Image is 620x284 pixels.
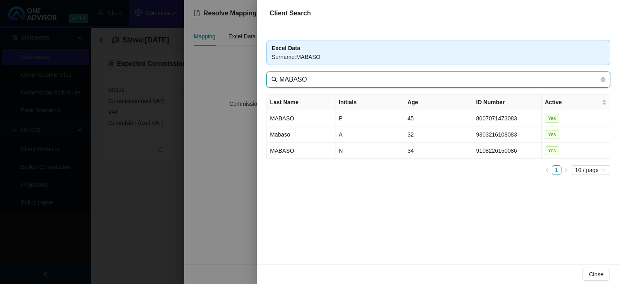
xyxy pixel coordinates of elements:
span: close-circle [601,77,605,82]
div: Surname : MABASO [272,53,605,61]
span: 34 [407,147,414,154]
td: 8007071473083 [473,110,542,126]
button: left [542,165,552,175]
span: Yes [545,130,559,139]
li: 1 [552,165,561,175]
div: Page Size [572,165,610,175]
span: Yes [545,146,559,155]
th: Initials [335,95,404,110]
span: 45 [407,115,414,122]
td: P [335,110,404,126]
th: Active [542,95,610,110]
span: right [564,168,569,173]
span: search [271,76,278,83]
th: Age [404,95,473,110]
td: A [335,126,404,143]
th: ID Number [473,95,542,110]
td: MABASO [267,110,335,126]
button: Close [582,268,610,281]
th: Last Name [267,95,335,110]
td: 9303216108083 [473,126,542,143]
li: Next Page [561,165,571,175]
td: Mabaso [267,126,335,143]
span: Close [589,270,603,279]
td: MABASO [267,143,335,159]
span: 32 [407,131,414,138]
span: Yes [545,114,559,123]
span: Active [545,98,600,107]
a: 1 [552,166,561,175]
td: N [335,143,404,159]
input: Last Name [279,75,599,84]
span: 10 / page [575,166,607,175]
b: Excel Data [272,45,300,51]
span: left [545,168,549,173]
span: close-circle [601,76,605,83]
li: Previous Page [542,165,552,175]
button: right [561,165,571,175]
span: Client Search [270,10,311,17]
td: 9108226150086 [473,143,542,159]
